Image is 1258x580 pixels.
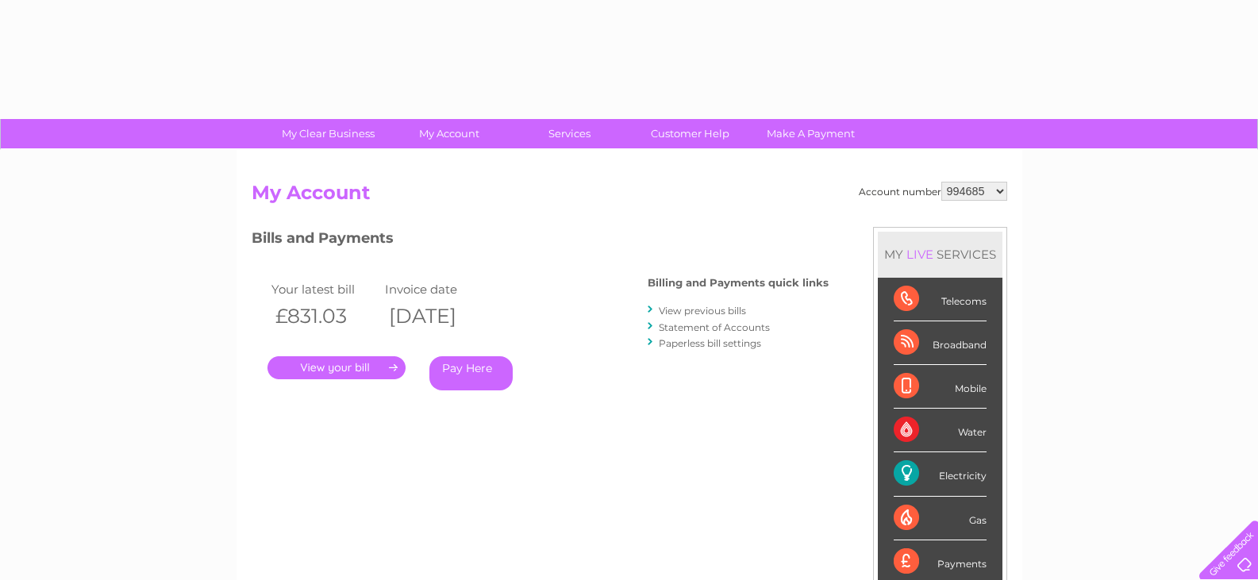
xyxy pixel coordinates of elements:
td: Your latest bill [267,278,382,300]
div: Account number [859,182,1007,201]
h4: Billing and Payments quick links [648,277,829,289]
h3: Bills and Payments [252,227,829,255]
th: £831.03 [267,300,382,332]
h2: My Account [252,182,1007,212]
a: View previous bills [659,305,746,317]
a: My Clear Business [263,119,394,148]
div: Gas [894,497,987,540]
a: Make A Payment [745,119,876,148]
a: Customer Help [625,119,756,148]
td: Invoice date [381,278,495,300]
a: Paperless bill settings [659,337,761,349]
div: Electricity [894,452,987,496]
a: My Account [383,119,514,148]
div: LIVE [903,247,937,262]
div: Mobile [894,365,987,409]
div: Water [894,409,987,452]
a: Statement of Accounts [659,321,770,333]
th: [DATE] [381,300,495,332]
a: Pay Here [429,356,513,390]
a: Services [504,119,635,148]
div: Broadband [894,321,987,365]
a: . [267,356,406,379]
div: MY SERVICES [878,232,1002,277]
div: Telecoms [894,278,987,321]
